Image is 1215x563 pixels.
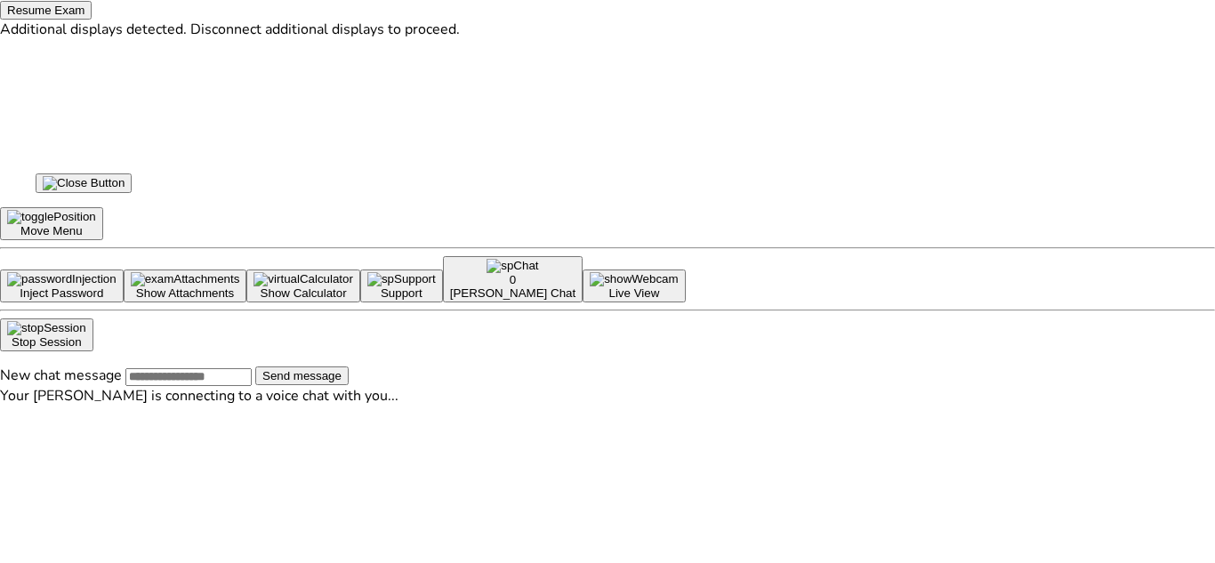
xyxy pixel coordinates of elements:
[590,286,678,300] p: Live View
[487,259,538,273] img: spChat
[255,366,349,385] button: Send message
[590,272,678,286] img: showWebcam
[253,286,353,300] p: Show Calculator
[246,269,360,302] button: Show Calculator
[7,335,86,349] p: Stop Session
[262,369,342,382] span: Send message
[7,321,86,335] img: stopSession
[367,286,436,300] p: Support
[43,176,125,190] img: Close Button
[450,286,575,300] p: [PERSON_NAME] Chat
[253,272,353,286] img: virtualCalculator
[443,256,583,302] button: spChat0[PERSON_NAME] Chat
[367,272,436,286] img: spSupport
[7,210,96,224] img: togglePosition
[7,272,117,286] img: passwordInjection
[7,224,96,237] p: Move Menu
[360,269,443,302] button: Support
[583,269,685,302] button: Live View
[131,286,240,300] p: Show Attachments
[131,272,240,286] img: examAttachments
[7,286,117,300] p: Inject Password
[124,269,247,302] button: Show Attachments
[450,273,575,286] div: 0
